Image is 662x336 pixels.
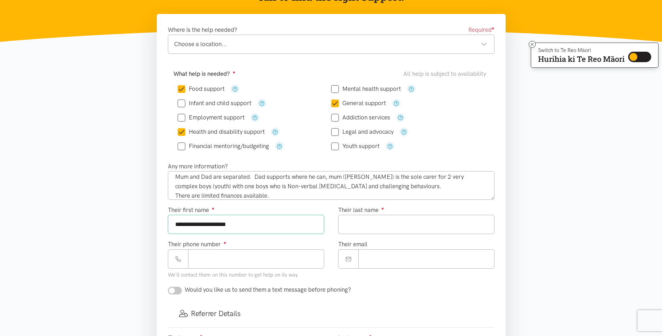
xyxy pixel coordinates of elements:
[178,115,245,120] label: Employment support
[331,100,386,106] label: General support
[381,206,384,211] sup: ●
[212,206,215,211] sup: ●
[233,70,236,75] sup: ●
[174,39,487,49] div: Choose a location...
[338,240,367,249] label: Their email
[178,86,225,92] label: Food support
[185,286,351,293] span: Would you like us to send them a text message before phoning?
[173,69,236,79] label: What help is needed?
[538,56,625,62] p: Hurihia ki Te Reo Māori
[168,205,215,215] label: Their first name
[178,100,252,106] label: Infant and child support
[168,240,226,249] label: Their phone number
[179,308,483,319] h3: Referrer Details
[168,25,237,35] label: Where is the help needed?
[188,249,324,269] input: Phone number
[331,143,380,149] label: Youth support
[331,129,394,135] label: Legal and advocacy
[178,143,269,149] label: Financial mentoring/budgeting
[468,25,494,35] span: Required
[492,25,494,31] sup: ●
[358,249,494,269] input: Email
[403,69,489,79] div: All help is subject to availability
[168,272,299,278] small: We'll contact them on this number to get help on its way.
[538,48,625,52] p: Switch to Te Reo Māori
[331,86,401,92] label: Mental health support
[224,240,226,245] sup: ●
[338,205,384,215] label: Their last name
[178,129,265,135] label: Health and disability support
[331,115,390,120] label: Addiction services
[168,162,228,171] label: Any more information?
